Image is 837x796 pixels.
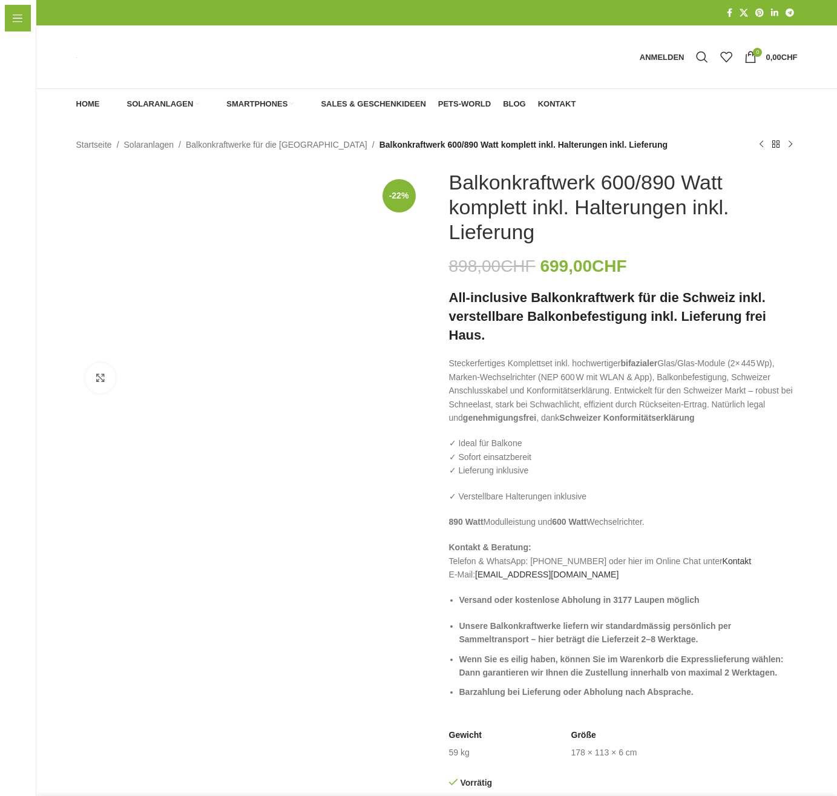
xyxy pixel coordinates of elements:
span: CHF [592,257,627,275]
span: Solaranlagen [30,67,84,88]
strong: Schweizer Konformitätserklärung [559,413,694,423]
span: Anmelden [640,53,684,61]
a: Smartphones [211,92,294,116]
span: Home [12,39,36,61]
img: Smartphones [211,99,222,110]
img: Sales & Geschenkideen [306,99,317,110]
a: 0 0,00CHF [738,45,803,69]
a: Telegram Social Link [782,5,798,21]
img: Balkonkraftwerk 600/890 Watt komplett inkl. Halterungen inkl. Lieferung – Bild 4 [340,405,425,480]
span: Größe [571,729,596,742]
strong: Barzahlung bei Lieferung oder Abholung nach Absprache. [459,687,694,697]
a: Suche [690,45,714,69]
p: Modulleistung und Wechselrichter. [449,515,798,528]
span: Menü [29,12,51,25]
nav: Breadcrumb [76,138,668,151]
a: Pets-World [438,92,491,116]
span: Kontakt [538,99,576,109]
p: ✓ Verstellbare Halterungen inklusive [449,490,798,503]
strong: Versand oder kostenlose Abholung in 3177 Laupen möglich [459,595,700,605]
strong: bifazialer [621,358,658,368]
strong: 600 Watt [552,517,586,527]
a: Sales & Geschenkideen [306,92,425,116]
td: 178 × 113 × 6 cm [571,747,637,759]
span: Smartphones [30,94,84,116]
span: Pets-World [12,148,57,170]
bdi: 0,00 [766,53,797,62]
span: Kontakt [12,203,44,225]
p: Steckerfertiges Komplettset inkl. hochwertiger Glas/Glas-Module (2× 445 Wp), Marken-Wechselrichte... [449,357,798,424]
span: CHF [501,257,536,275]
strong: All-inclusive Balkonkraftwerk für die Schweiz inkl. verstellbare Balkonbefestigung inkl. Lieferun... [449,290,766,343]
a: LinkedIn Social Link [767,5,782,21]
a: Nächstes Produkt [783,137,798,152]
span: Balkonkraftwerk 600/890 Watt komplett inkl. Halterungen inkl. Lieferung [379,138,668,151]
span: Smartphones [226,99,287,109]
a: Facebook Social Link [723,5,736,21]
span: CHF [781,53,798,62]
a: X Social Link [736,5,752,21]
a: Pinterest Social Link [752,5,767,21]
a: Kontakt [723,556,751,566]
a: Vorheriges Produkt [754,137,769,152]
span: Pets-World [438,99,491,109]
span: Gewicht [449,729,482,742]
span: Blog [12,176,31,197]
span: Blog [503,99,526,109]
img: Smartphones [12,99,24,111]
p: Vorrätig [449,777,617,788]
span: Sales & Geschenkideen [321,99,425,109]
img: Balkonkraftwerk 600/890 Watt komplett inkl. Halterungen inkl. Lieferung – Bild 3 [252,405,337,490]
img: Balkonkraftwerk 600/890 Watt komplett inkl. Halterungen inkl. Lieferung – Bild 2 [164,405,249,479]
span: -22% [382,179,416,212]
div: Hauptnavigation [70,92,582,116]
a: Kontakt [538,92,576,116]
h1: Balkonkraftwerk 600/890 Watt komplett inkl. Halterungen inkl. Lieferung [449,170,798,244]
p: Telefon & WhatsApp: [PHONE_NUMBER] oder hier im Online Chat unter E-Mail: [449,541,798,581]
a: Balkonkraftwerke für die [GEOGRAPHIC_DATA] [186,138,367,151]
strong: Kontakt & Beratung: [449,542,531,552]
td: 59 kg [449,747,470,759]
bdi: 898,00 [449,257,536,275]
span: Sales & Geschenkideen [30,121,126,143]
strong: genehmigungsfrei [463,413,536,423]
bdi: 699,00 [540,257,626,275]
strong: 890 Watt [449,517,484,527]
img: Solaranlagen [12,71,24,84]
strong: Wenn Sie es eilig haben, können Sie im Warenkorb die Expresslieferung wählen: Dann garantieren wi... [459,654,784,677]
img: Sales & Geschenkideen [12,126,24,138]
span: 0 [753,48,762,57]
table: Produktdetails [449,729,798,759]
p: ✓ Ideal für Balkone ✓ Sofort einsatzbereit ✓ Lieferung inklusive [449,436,798,477]
a: Blog [503,92,526,116]
strong: Unsere Balkonkraftwerke liefern wir standardmässig persönlich per Sammeltransport – hier beträgt ... [459,621,732,644]
a: [EMAIL_ADDRESS][DOMAIN_NAME] [475,570,619,579]
img: Maysun_ea7b40e4-acfe-4f60-805a-4437ef6c728d [76,170,425,403]
a: Anmelden [634,45,691,69]
div: Meine Wunschliste [714,45,738,69]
